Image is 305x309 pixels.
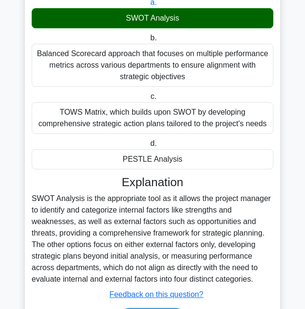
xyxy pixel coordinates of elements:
[32,102,273,134] div: TOWS Matrix, which builds upon SWOT by developing comprehensive strategic action plans tailored t...
[32,193,273,285] div: SWOT Analysis is the appropriate tool as it allows the project manager to identify and categorize...
[32,8,273,28] div: SWOT Analysis
[37,175,268,190] h3: Explanation
[32,44,273,87] div: Balanced Scorecard approach that focuses on multiple performance metrics across various departmen...
[151,139,157,147] span: d.
[32,149,273,169] div: PESTLE Analysis
[109,290,203,298] a: Feedback on this question?
[151,92,156,100] span: c.
[151,34,157,42] span: b.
